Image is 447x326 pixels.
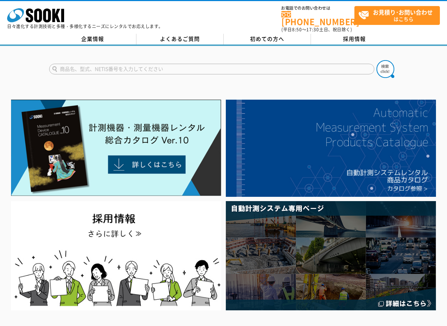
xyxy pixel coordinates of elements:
a: 企業情報 [49,34,136,44]
span: お電話でのお問い合わせは [281,6,354,10]
span: 初めての方へ [250,35,284,43]
a: お見積り･お問い合わせはこちら [354,6,440,25]
span: はこちら [358,6,440,24]
a: 採用情報 [311,34,398,44]
span: (平日 ～ 土日、祝日除く) [281,26,352,33]
span: 8:50 [292,26,302,33]
a: よくあるご質問 [136,34,224,44]
input: 商品名、型式、NETIS番号を入力してください [49,64,374,74]
img: Catalog Ver10 [11,100,221,196]
p: 日々進化する計測技術と多種・多様化するニーズにレンタルでお応えします。 [7,24,163,28]
img: btn_search.png [376,60,394,78]
img: 自動計測システム専用ページ [226,201,436,310]
img: SOOKI recruit [11,201,221,310]
a: 初めての方へ [224,34,311,44]
strong: お見積り･お問い合わせ [373,8,433,16]
img: 自動計測システムカタログ [226,100,436,196]
span: 17:30 [306,26,319,33]
a: [PHONE_NUMBER] [281,11,354,26]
